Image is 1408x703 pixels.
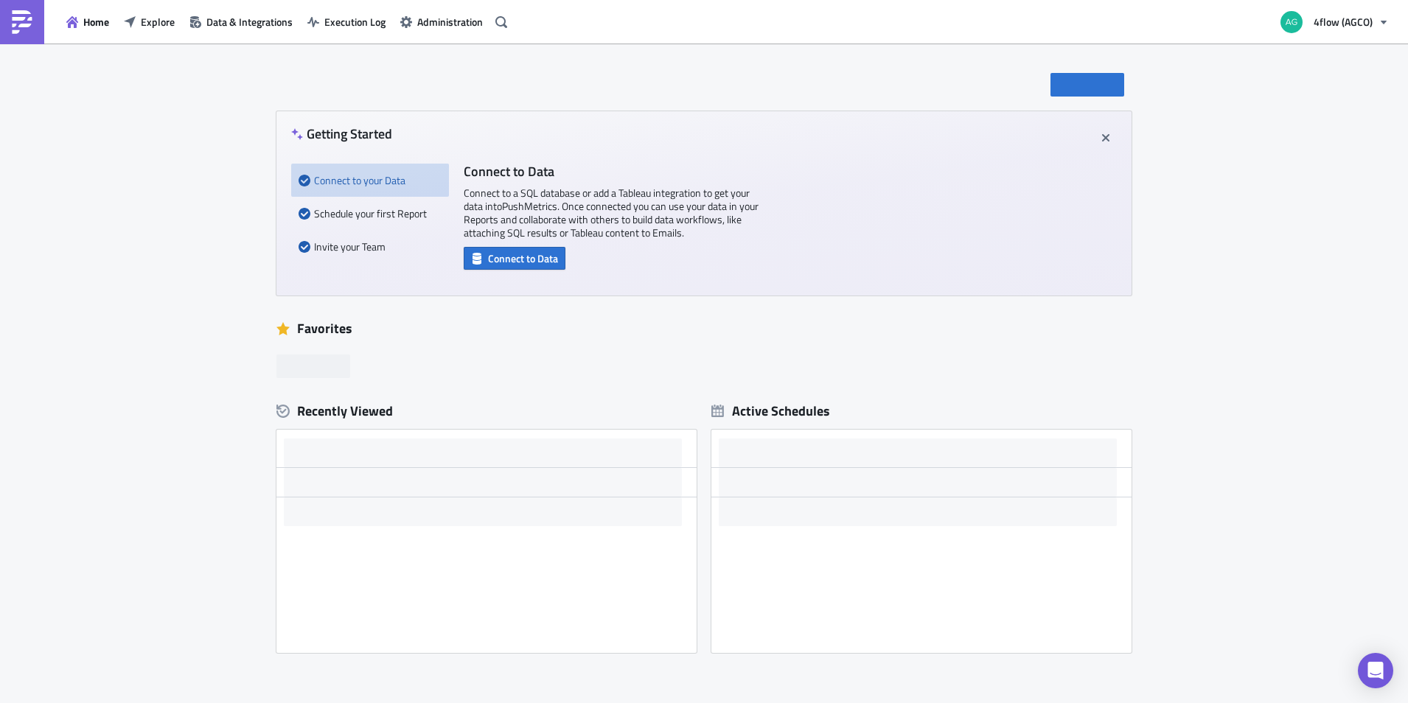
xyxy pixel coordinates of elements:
div: Open Intercom Messenger [1358,653,1393,688]
div: Active Schedules [711,402,830,419]
img: Avatar [1279,10,1304,35]
p: Connect to a SQL database or add a Tableau integration to get your data into PushMetrics . Once c... [464,186,759,239]
button: Administration [393,10,490,33]
button: Home [59,10,116,33]
h4: Connect to Data [464,164,759,179]
span: Home [83,14,109,29]
h4: Getting Started [291,126,392,141]
div: Invite your Team [299,230,442,263]
span: Explore [141,14,175,29]
button: Explore [116,10,182,33]
span: Administration [417,14,483,29]
div: Schedule your first Report [299,197,442,230]
span: 4flow (AGCO) [1314,14,1373,29]
button: Execution Log [300,10,393,33]
div: Favorites [276,318,1132,340]
span: Connect to Data [488,251,558,266]
a: Connect to Data [464,249,565,265]
div: Connect to your Data [299,164,442,197]
div: Recently Viewed [276,400,697,422]
img: PushMetrics [10,10,34,34]
span: Execution Log [324,14,386,29]
button: Data & Integrations [182,10,300,33]
button: 4flow (AGCO) [1272,6,1397,38]
button: Connect to Data [464,247,565,270]
span: Data & Integrations [206,14,293,29]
